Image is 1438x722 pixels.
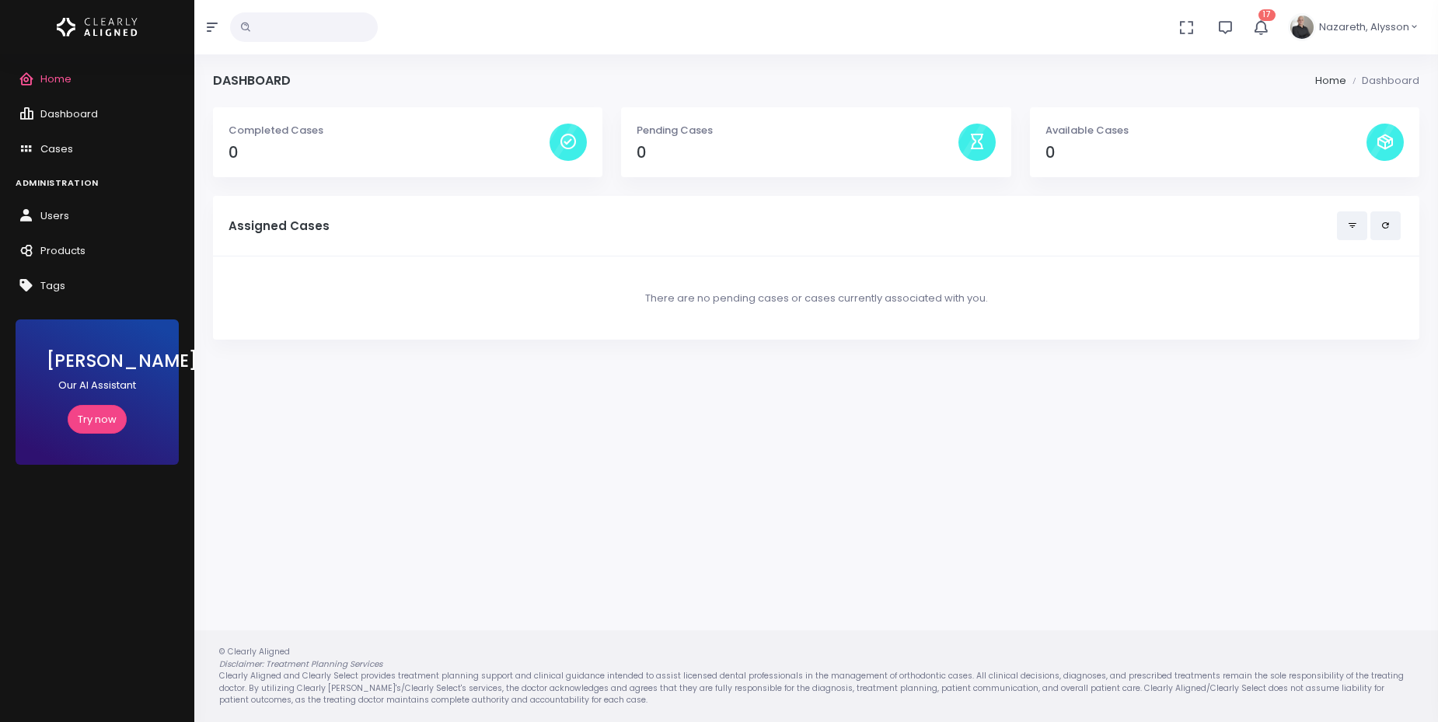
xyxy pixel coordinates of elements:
[40,106,98,121] span: Dashboard
[204,646,1429,706] div: © Clearly Aligned Clearly Aligned and Clearly Select provides treatment planning support and clin...
[47,351,148,371] h3: [PERSON_NAME]
[1045,144,1366,162] h4: 0
[40,243,86,258] span: Products
[40,208,69,223] span: Users
[1319,19,1409,35] span: Nazareth, Alysson
[1346,73,1419,89] li: Dashboard
[229,219,1337,233] h5: Assigned Cases
[40,278,65,293] span: Tags
[637,123,958,138] p: Pending Cases
[68,405,127,434] a: Try now
[1258,9,1276,21] span: 17
[229,144,550,162] h4: 0
[1045,123,1366,138] p: Available Cases
[47,378,148,393] p: Our AI Assistant
[219,658,382,670] em: Disclaimer: Treatment Planning Services
[229,272,1404,325] div: There are no pending cases or cases currently associated with you.
[229,123,550,138] p: Completed Cases
[57,11,138,44] img: Logo Horizontal
[637,144,958,162] h4: 0
[40,72,72,86] span: Home
[213,73,291,88] h4: Dashboard
[40,141,73,156] span: Cases
[1315,73,1346,89] li: Home
[1288,13,1316,41] img: Header Avatar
